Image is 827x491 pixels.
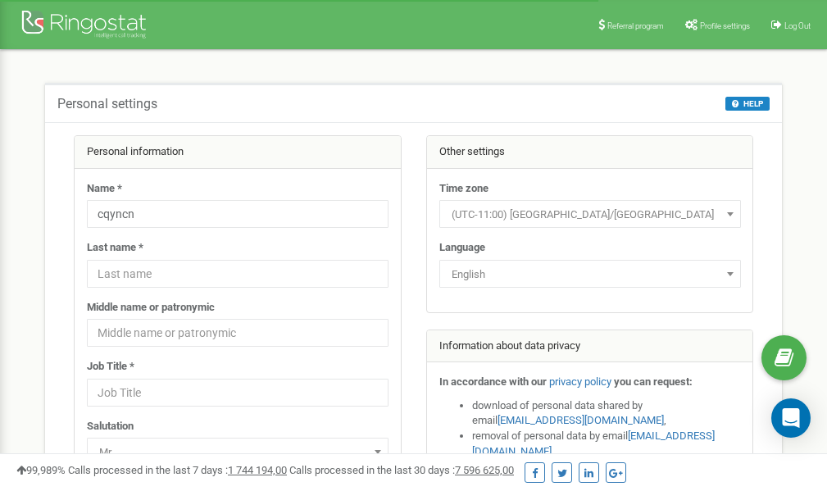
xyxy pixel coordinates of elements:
a: [EMAIL_ADDRESS][DOMAIN_NAME] [498,414,664,426]
input: Job Title [87,379,389,407]
span: Calls processed in the last 7 days : [68,464,287,476]
div: Open Intercom Messenger [771,398,811,438]
span: Mr. [87,438,389,466]
a: privacy policy [549,375,611,388]
li: download of personal data shared by email , [472,398,741,429]
label: Time zone [439,181,488,197]
span: English [439,260,741,288]
div: Personal information [75,136,401,169]
input: Middle name or patronymic [87,319,389,347]
u: 7 596 625,00 [455,464,514,476]
div: Information about data privacy [427,330,753,363]
input: Name [87,200,389,228]
span: (UTC-11:00) Pacific/Midway [445,203,735,226]
span: Log Out [784,21,811,30]
span: Referral program [607,21,664,30]
label: Middle name or patronymic [87,300,215,316]
label: Job Title * [87,359,134,375]
label: Language [439,240,485,256]
li: removal of personal data by email , [472,429,741,459]
span: English [445,263,735,286]
label: Name * [87,181,122,197]
label: Salutation [87,419,134,434]
span: (UTC-11:00) Pacific/Midway [439,200,741,228]
h5: Personal settings [57,97,157,111]
label: Last name * [87,240,143,256]
strong: you can request: [614,375,693,388]
span: Mr. [93,441,383,464]
div: Other settings [427,136,753,169]
u: 1 744 194,00 [228,464,287,476]
strong: In accordance with our [439,375,547,388]
span: 99,989% [16,464,66,476]
span: Calls processed in the last 30 days : [289,464,514,476]
button: HELP [725,97,770,111]
span: Profile settings [700,21,750,30]
input: Last name [87,260,389,288]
